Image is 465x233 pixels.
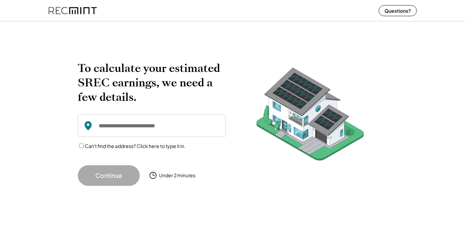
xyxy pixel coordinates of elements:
label: Can't find the address? Click here to type it in. [85,143,186,149]
button: Continue [78,165,140,186]
img: recmint-logotype%403x%20%281%29.jpeg [49,1,97,20]
h2: To calculate your estimated SREC earnings, we need a few details. [78,61,226,104]
img: RecMintArtboard%207.png [243,61,377,171]
div: Under 2 minutes [159,172,195,179]
button: Questions? [379,5,417,16]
